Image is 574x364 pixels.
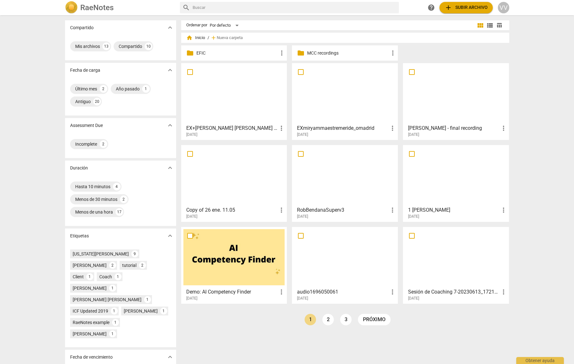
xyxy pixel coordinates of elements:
[100,85,107,93] div: 2
[485,21,495,30] button: Lista
[166,66,174,74] span: expand_more
[116,86,140,92] div: Año pasado
[75,183,110,190] div: Hasta 10 minutos
[408,214,419,219] span: [DATE]
[73,274,84,280] div: Client
[73,262,107,268] div: [PERSON_NAME]
[186,35,193,41] span: home
[405,65,507,137] a: [PERSON_NAME] - final recording[DATE]
[297,49,305,57] span: folder
[165,23,175,32] button: Mostrar más
[93,98,101,105] div: 20
[186,124,278,132] h3: EX+JUAN CARLOS MARIN YUSTE+BARCELONA
[278,288,285,296] span: more_vert
[426,2,437,13] a: Obtener ayuda
[186,23,207,28] div: Ordenar por
[112,319,119,326] div: 1
[165,352,175,362] button: Mostrar más
[65,1,175,14] a: LogoRaeNotes
[186,49,194,57] span: folder
[186,206,278,214] h3: Copy of 26 ene. 11.05​
[340,314,352,325] a: Page 3
[210,20,241,30] div: Por defecto
[166,353,174,361] span: expand_more
[145,43,152,50] div: 10
[500,288,507,296] span: more_vert
[208,36,209,40] span: /
[115,273,122,280] div: 1
[477,22,484,29] span: view_module
[278,206,285,214] span: more_vert
[186,296,197,301] span: [DATE]
[408,288,500,296] h3: Sesión de Coaching 7-20230613_172131-Grabación de la reunión
[70,233,89,239] p: Etiquetas
[496,22,502,28] span: table_chart
[166,164,174,172] span: expand_more
[408,206,500,214] h3: 1 Roberto Bendana
[165,231,175,241] button: Mostrar más
[113,183,121,190] div: 4
[165,163,175,173] button: Mostrar más
[183,65,285,137] a: EX+[PERSON_NAME] [PERSON_NAME] YUSTE+[GEOGRAPHIC_DATA][DATE]
[73,296,142,303] div: [PERSON_NAME] [PERSON_NAME]
[109,285,116,292] div: 1
[165,65,175,75] button: Mostrar más
[166,232,174,240] span: expand_more
[80,3,114,12] h2: RaeNotes
[500,206,507,214] span: more_vert
[305,314,316,325] a: Page 1 is your current page
[186,288,278,296] h3: Demo: AI Competency Finder
[183,229,285,301] a: Demo: AI Competency Finder[DATE]
[322,314,334,325] a: Page 2
[405,147,507,219] a: 1 [PERSON_NAME][DATE]
[294,65,396,137] a: EXmiryammaestremeride_omadrid[DATE]
[166,122,174,129] span: expand_more
[389,124,396,132] span: more_vert
[70,67,100,74] p: Fecha de carga
[278,124,285,132] span: more_vert
[99,274,112,280] div: Coach
[297,132,308,137] span: [DATE]
[498,2,509,13] button: VV
[408,132,419,137] span: [DATE]
[75,86,97,92] div: Último mes
[405,229,507,301] a: Sesión de Coaching 7-20230613_172131-Grabación de la reunión[DATE]
[186,132,197,137] span: [DATE]
[217,36,243,40] span: Nueva carpeta
[495,21,504,30] button: Tabla
[122,262,136,268] div: tutorial
[73,331,107,337] div: [PERSON_NAME]
[166,24,174,31] span: expand_more
[297,124,389,132] h3: EXmiryammaestremeride_omadrid
[131,250,138,257] div: 9
[294,147,396,219] a: RobBendanaSuperv3[DATE]
[142,85,150,93] div: 1
[144,296,151,303] div: 1
[445,4,488,11] span: Subir archivo
[193,3,396,13] input: Buscar
[75,43,100,50] div: Mis archivos
[75,98,91,105] div: Antiguo
[297,288,389,296] h3: audio1696050061
[297,296,308,301] span: [DATE]
[278,49,286,57] span: more_vert
[307,50,389,56] p: MCC recordings
[165,121,175,130] button: Mostrar más
[445,4,452,11] span: add
[73,285,107,291] div: [PERSON_NAME]
[439,2,493,13] button: Subir
[297,206,389,214] h3: RobBendanaSuperv3
[160,308,167,314] div: 1
[297,214,308,219] span: [DATE]
[109,330,116,337] div: 1
[119,43,142,50] div: Compartido
[70,165,88,171] p: Duración
[70,354,113,361] p: Fecha de vencimiento
[408,124,500,132] h3: Paul Jackson - final recording
[294,229,396,301] a: audio1696050061[DATE]
[476,21,485,30] button: Cuadrícula
[115,208,123,216] div: 17
[516,357,564,364] div: Obtener ayuda
[100,140,107,148] div: 2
